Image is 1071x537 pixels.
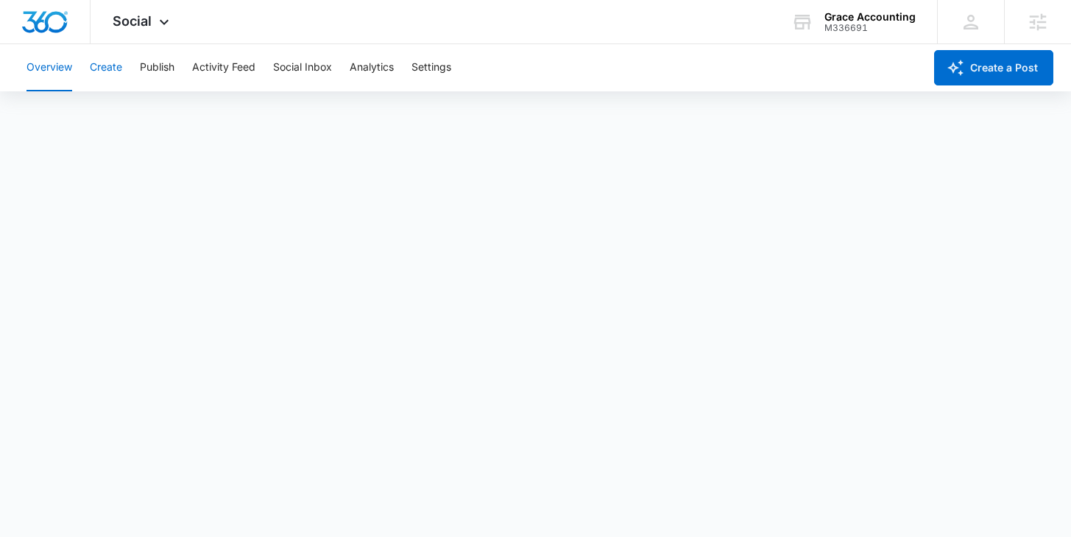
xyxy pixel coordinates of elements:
span: Social [113,13,152,29]
div: account name [824,11,916,23]
button: Social Inbox [273,44,332,91]
button: Create [90,44,122,91]
button: Overview [26,44,72,91]
button: Create a Post [934,50,1053,85]
button: Analytics [350,44,394,91]
div: account id [824,23,916,33]
button: Publish [140,44,174,91]
button: Settings [411,44,451,91]
button: Activity Feed [192,44,255,91]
